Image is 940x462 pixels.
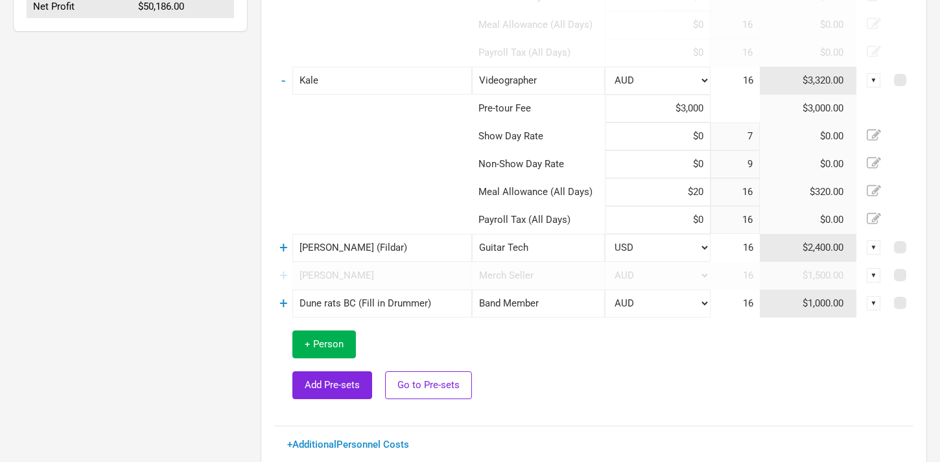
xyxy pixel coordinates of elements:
button: Go to Pre-sets [385,371,472,399]
td: $0.00 [760,11,857,39]
span: Go to Pre-sets [397,379,460,391]
span: + Person [305,338,344,350]
td: $0.00 [760,122,857,150]
td: Payroll Tax (All Days) [472,39,605,67]
span: Add Pre-sets [305,379,360,391]
input: eg: John [292,290,472,318]
input: eg: Axel [292,234,472,262]
td: Meal Allowance (All Days) [472,11,605,39]
div: ▼ [867,240,881,255]
td: $0.00 [760,206,857,234]
td: $1,500.00 [760,262,857,290]
td: Non-Show Day Rate [472,150,605,178]
td: 16 [711,67,759,95]
td: Show Day Rate [472,122,605,150]
a: + Additional Personnel Costs [287,439,409,450]
a: + [279,295,288,312]
input: eg: Paul [292,67,472,95]
input: eg: Ozzy [292,262,472,290]
div: Guitar Tech [472,234,605,262]
div: ▼ [867,73,881,87]
td: $3,000.00 [760,95,857,122]
div: ▼ [867,268,881,283]
button: Add Pre-sets [292,371,372,399]
td: $0.00 [760,39,857,67]
a: - [281,72,285,89]
td: Pre-tour Fee [472,95,605,122]
td: 16 [711,262,759,290]
td: $3,320.00 [760,67,857,95]
div: Band Member [472,290,605,318]
a: + [279,267,288,284]
td: 16 [711,290,759,318]
td: $2,400.00 [760,234,857,262]
a: + [279,239,288,256]
button: + Person [292,330,356,358]
td: $320.00 [760,178,857,206]
div: ▼ [867,296,881,310]
div: Merch Seller [472,262,605,290]
td: 16 [711,234,759,262]
td: $1,000.00 [760,290,857,318]
td: $0.00 [760,150,857,178]
td: Meal Allowance (All Days) [472,178,605,206]
td: Payroll Tax (All Days) [472,206,605,234]
div: Videographer [472,67,605,95]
